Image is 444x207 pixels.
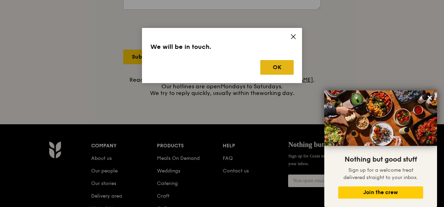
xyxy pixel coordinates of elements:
button: Join the crew [338,186,423,199]
img: DSC07876-Edit02-Large.jpeg [324,90,437,146]
button: OK [260,60,294,75]
button: Close [424,92,435,103]
h3: We will be in touch. [150,42,294,52]
span: Nothing but good stuff [344,155,417,164]
span: Sign up for a welcome treat delivered straight to your inbox. [343,167,418,180]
